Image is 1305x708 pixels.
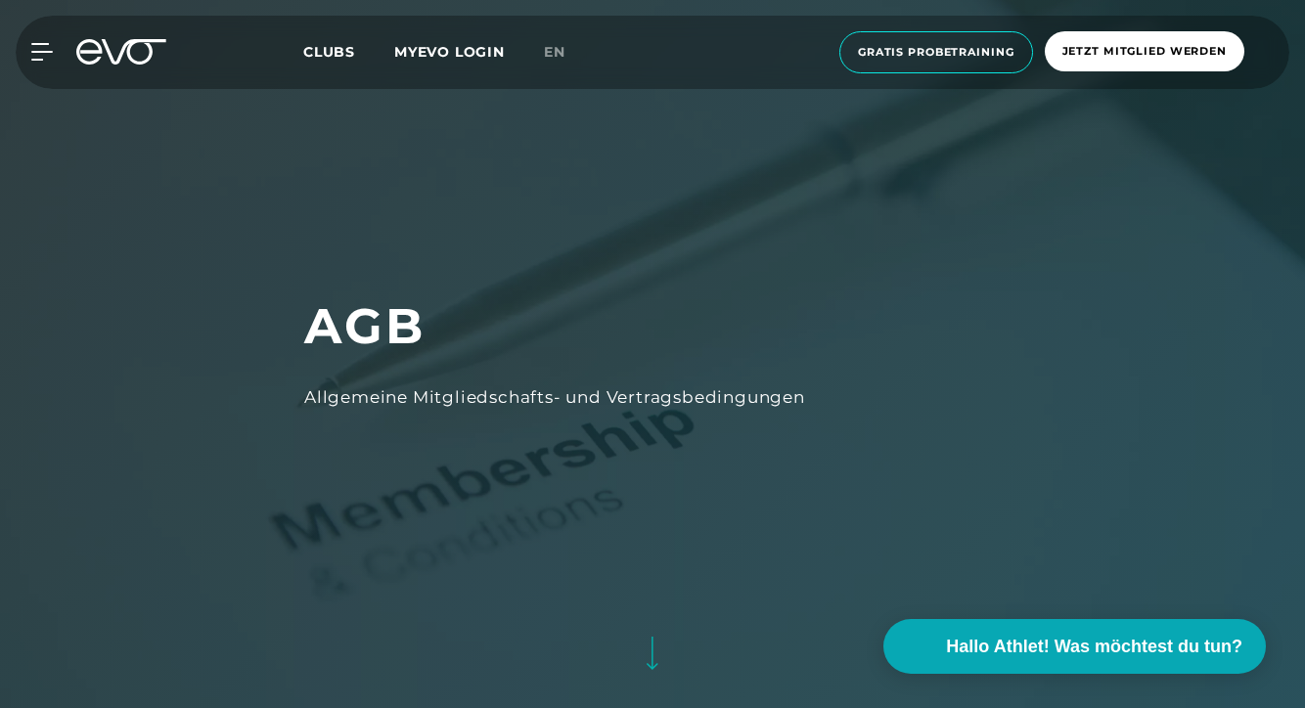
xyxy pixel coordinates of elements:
[858,44,1014,61] span: Gratis Probetraining
[544,41,589,64] a: en
[304,381,1001,413] div: Allgemeine Mitgliedschafts- und Vertragsbedingungen
[946,634,1242,660] span: Hallo Athlet! Was möchtest du tun?
[304,294,1001,358] h1: AGB
[544,43,565,61] span: en
[1062,43,1227,60] span: Jetzt Mitglied werden
[303,43,355,61] span: Clubs
[883,619,1266,674] button: Hallo Athlet! Was möchtest du tun?
[1039,31,1250,73] a: Jetzt Mitglied werden
[303,42,394,61] a: Clubs
[394,43,505,61] a: MYEVO LOGIN
[833,31,1039,73] a: Gratis Probetraining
